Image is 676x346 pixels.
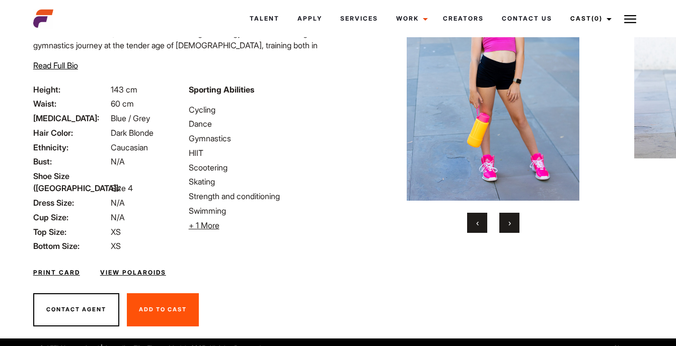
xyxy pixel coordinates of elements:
span: Read Full Bio [33,60,78,70]
a: Services [331,5,387,32]
span: Top Size: [33,226,109,238]
span: XS [111,227,121,237]
span: Size 4 [111,183,133,193]
span: Bust: [33,155,109,167]
strong: Sporting Abilities [189,84,254,95]
a: Apply [288,5,331,32]
a: Contact Us [493,5,561,32]
img: cropped-aefm-brand-fav-22-square.png [33,9,53,29]
li: Swimming [189,205,332,217]
a: Work [387,5,434,32]
span: Shoe Size ([GEOGRAPHIC_DATA]): [33,170,109,194]
a: View Polaroids [100,268,166,277]
span: [MEDICAL_DATA]: [33,112,109,124]
li: Scootering [189,161,332,174]
span: Dark Blonde [111,128,154,138]
span: Caucasian [111,142,148,152]
li: Strength and conditioning [189,190,332,202]
span: Dress Size: [33,197,109,209]
span: N/A [111,212,125,222]
li: Gymnastics [189,132,332,144]
li: HIIT [189,147,332,159]
img: Burger icon [624,13,636,25]
span: XS [111,241,121,251]
span: Cup Size: [33,211,109,223]
span: Bottom Size: [33,240,109,252]
span: Previous [476,218,479,228]
a: Print Card [33,268,80,277]
span: N/A [111,198,125,208]
li: Cycling [189,104,332,116]
button: Contact Agent [33,293,119,326]
button: Add To Cast [127,293,199,326]
span: Ethnicity: [33,141,109,153]
span: Waist: [33,98,109,110]
span: Add To Cast [139,306,187,313]
li: Dance [189,118,332,130]
button: Read Full Bio [33,59,78,71]
span: 143 cm [111,84,137,95]
span: Next [508,218,511,228]
span: + 1 More [189,220,219,230]
span: N/A [111,156,125,166]
span: Height: [33,83,109,96]
li: Skating [189,176,332,188]
a: Cast(0) [561,5,618,32]
span: (0) [591,15,603,22]
span: 60 cm [111,99,134,109]
a: Creators [434,5,493,32]
a: Talent [241,5,288,32]
span: Hair Color: [33,127,109,139]
span: Blue / Grey [111,113,150,123]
